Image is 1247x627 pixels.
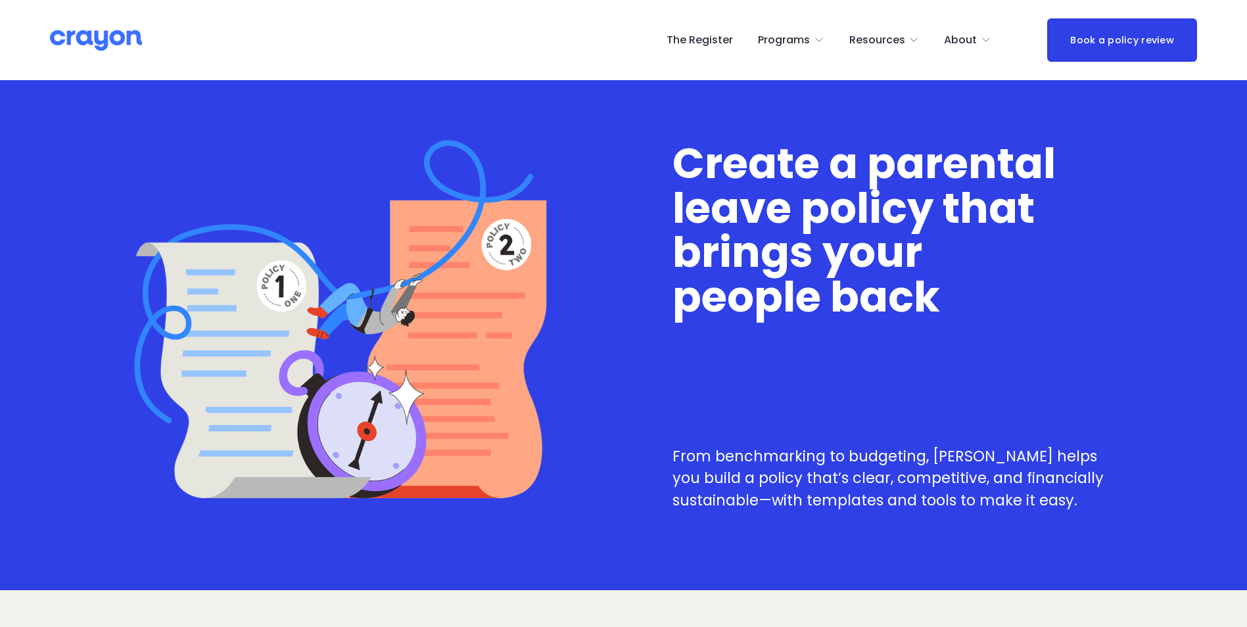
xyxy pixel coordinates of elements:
[667,30,733,51] a: The Register
[1047,18,1197,61] a: Book a policy review
[944,30,991,51] a: folder dropdown
[849,31,905,50] span: Resources
[672,446,1118,512] p: From benchmarking to budgeting, [PERSON_NAME] helps you build a policy that’s clear, competitive,...
[50,29,142,52] img: Crayon
[849,30,920,51] a: folder dropdown
[758,31,810,50] span: Programs
[944,31,977,50] span: About
[758,30,824,51] a: folder dropdown
[672,141,1118,319] h1: Create a parental leave policy that brings your people back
